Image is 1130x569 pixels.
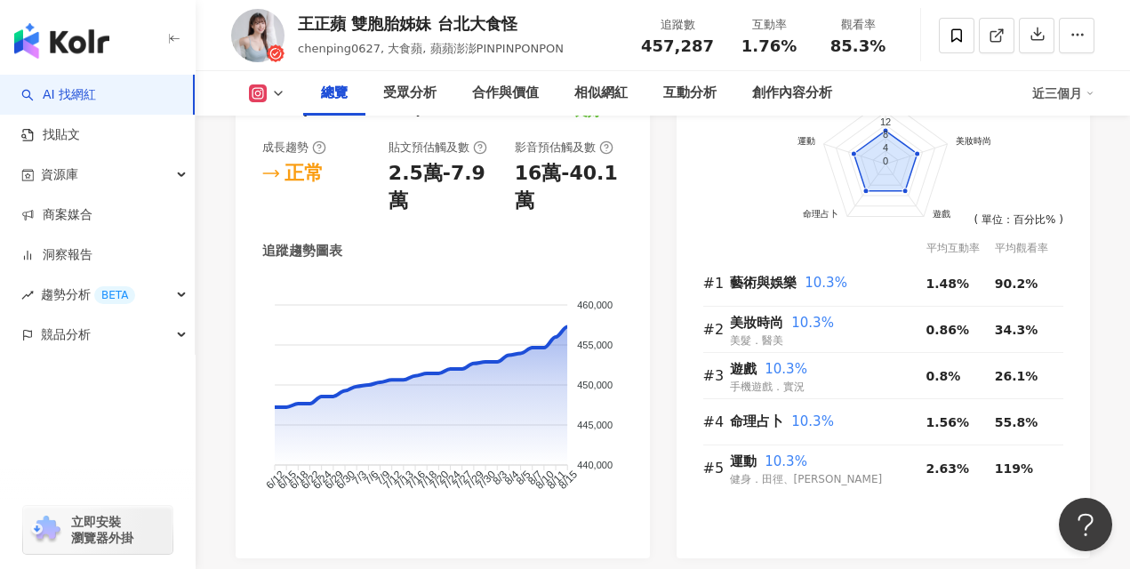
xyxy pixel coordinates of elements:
[995,415,1038,429] span: 55.8%
[926,240,995,257] div: 平均互動率
[416,468,440,492] tspan: 7/18
[703,365,730,387] div: #3
[262,242,342,260] div: 追蹤趨勢圖表
[515,160,623,215] div: 16萬-40.1萬
[502,468,522,487] tspan: 8/4
[830,37,886,55] span: 85.3%
[405,468,429,492] tspan: 7/16
[23,506,172,554] a: chrome extension立即安裝 瀏覽器外掛
[956,136,991,146] text: 美妝時尚
[231,9,285,62] img: KOL Avatar
[995,276,1038,291] span: 90.2%
[995,323,1038,337] span: 34.3%
[392,468,416,492] tspan: 7/13
[321,83,348,104] div: 總覽
[373,468,393,487] tspan: 7/9
[741,37,797,55] span: 1.76%
[926,461,970,476] span: 2.63%
[730,381,805,393] span: 手機遊戲．實況
[276,468,300,492] tspan: 6/15
[21,246,92,264] a: 洞察報告
[765,361,807,377] span: 10.3%
[264,468,288,492] tspan: 6/12
[462,468,486,492] tspan: 7/29
[926,276,970,291] span: 1.48%
[926,415,970,429] span: 1.56%
[21,206,92,224] a: 商案媒合
[287,468,311,492] tspan: 6/18
[21,289,34,301] span: rise
[730,361,757,377] span: 遊戲
[475,468,499,492] tspan: 7/30
[995,461,1033,476] span: 119%
[298,12,564,35] div: 王正蘋 雙胞胎姊妹 台北大食怪
[262,140,326,156] div: 成長趨勢
[310,468,334,492] tspan: 6/24
[557,468,581,492] tspan: 8/15
[472,83,539,104] div: 合作與價值
[383,83,437,104] div: 受眾分析
[577,379,613,389] tspan: 450,000
[389,160,497,215] div: 2.5萬-7.9萬
[14,23,109,59] img: logo
[577,419,613,429] tspan: 445,000
[641,36,714,55] span: 457,287
[882,129,887,140] text: 8
[362,468,381,487] tspan: 7/6
[803,208,838,218] text: 命理占卜
[41,155,78,195] span: 資源庫
[805,275,847,291] span: 10.3%
[641,16,714,34] div: 追蹤數
[663,83,717,104] div: 互動分析
[926,323,970,337] span: 0.86%
[334,468,358,492] tspan: 6/30
[730,413,783,429] span: 命理占卜
[451,468,475,492] tspan: 7/27
[1032,79,1094,108] div: 近三個月
[574,83,628,104] div: 相似網紅
[824,16,892,34] div: 觀看率
[703,272,730,294] div: #1
[791,413,834,429] span: 10.3%
[298,42,564,55] span: chenping0627, 大食蘋, 蘋蘋澎澎PINPINPONPON
[703,318,730,341] div: #2
[525,468,545,487] tspan: 8/7
[730,334,783,347] span: 美髮．醫美
[1059,498,1112,551] iframe: Help Scout Beacon - Open
[730,315,783,331] span: 美妝時尚
[515,140,613,156] div: 影音預估觸及數
[545,468,569,492] tspan: 8/11
[879,116,890,126] text: 12
[735,16,803,34] div: 互動率
[299,468,323,492] tspan: 6/22
[926,369,961,383] span: 0.8%
[703,411,730,433] div: #4
[21,86,96,104] a: searchAI 找網紅
[349,468,369,487] tspan: 7/3
[577,339,613,349] tspan: 455,000
[21,126,80,144] a: 找貼文
[71,514,133,546] span: 立即安裝 瀏覽器外掛
[752,83,832,104] div: 創作內容分析
[41,275,135,315] span: 趨勢分析
[490,468,509,487] tspan: 8/3
[381,468,405,492] tspan: 7/12
[765,453,807,469] span: 10.3%
[28,516,63,544] img: chrome extension
[791,315,834,331] span: 10.3%
[703,457,730,479] div: #5
[932,208,950,218] text: 遊戲
[995,369,1038,383] span: 26.1%
[730,453,757,469] span: 運動
[577,299,613,309] tspan: 460,000
[389,140,487,156] div: 貼文預估觸及數
[797,136,814,146] text: 運動
[428,468,452,492] tspan: 7/20
[995,240,1063,257] div: 平均觀看率
[514,468,533,487] tspan: 8/5
[882,142,887,153] text: 4
[41,315,91,355] span: 競品分析
[285,160,324,188] div: 正常
[322,468,346,492] tspan: 6/29
[533,468,557,492] tspan: 8/10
